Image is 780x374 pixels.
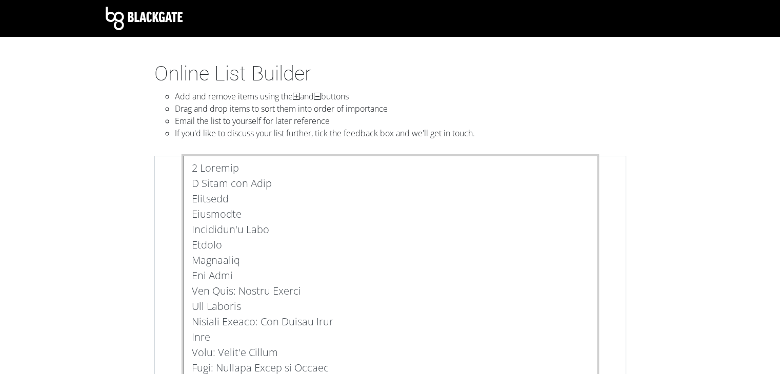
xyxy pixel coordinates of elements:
li: Add and remove items using the and buttons [175,90,626,102]
li: Drag and drop items to sort them into order of importance [175,102,626,115]
img: Blackgate [106,7,183,30]
h1: Online List Builder [154,61,626,86]
li: If you'd like to discuss your list further, tick the feedback box and we'll get in touch. [175,127,626,139]
li: Email the list to yourself for later reference [175,115,626,127]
